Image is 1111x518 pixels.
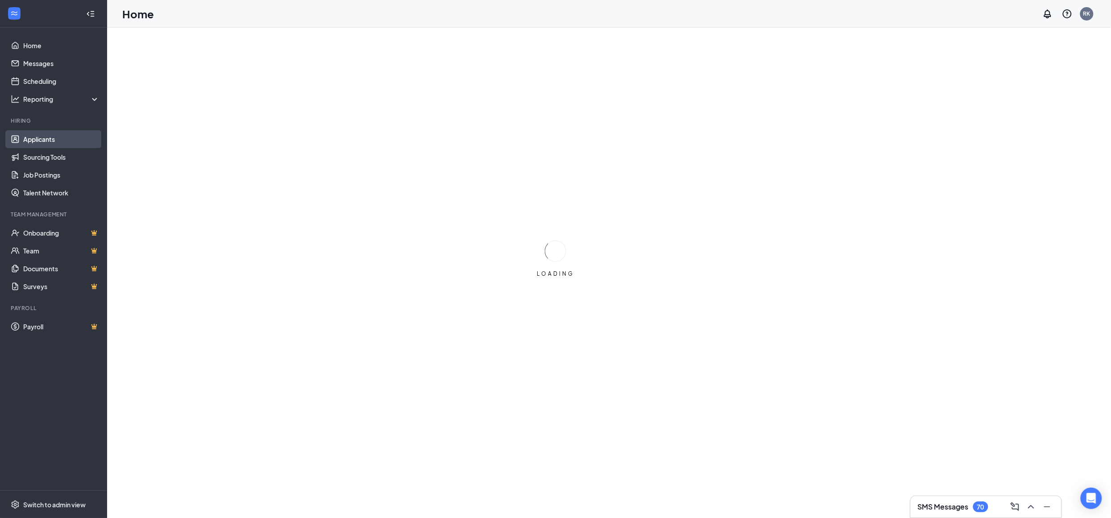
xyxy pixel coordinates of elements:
[918,502,969,512] h3: SMS Messages
[977,503,984,511] div: 70
[23,500,86,509] div: Switch to admin view
[1042,501,1053,512] svg: Minimize
[11,304,98,312] div: Payroll
[11,211,98,218] div: Team Management
[122,6,154,21] h1: Home
[23,184,99,202] a: Talent Network
[533,270,578,278] div: LOADING
[23,148,99,166] a: Sourcing Tools
[23,224,99,242] a: OnboardingCrown
[23,260,99,278] a: DocumentsCrown
[1042,8,1053,19] svg: Notifications
[10,9,19,18] svg: WorkstreamLogo
[23,166,99,184] a: Job Postings
[86,9,95,18] svg: Collapse
[1024,500,1038,514] button: ChevronUp
[23,37,99,54] a: Home
[1008,500,1022,514] button: ComposeMessage
[1081,488,1102,509] div: Open Intercom Messenger
[11,117,98,124] div: Hiring
[1062,8,1073,19] svg: QuestionInfo
[1083,10,1090,17] div: RK
[23,318,99,336] a: PayrollCrown
[23,130,99,148] a: Applicants
[11,95,20,104] svg: Analysis
[1040,500,1054,514] button: Minimize
[1026,501,1036,512] svg: ChevronUp
[23,95,100,104] div: Reporting
[11,500,20,509] svg: Settings
[23,278,99,295] a: SurveysCrown
[23,242,99,260] a: TeamCrown
[23,54,99,72] a: Messages
[23,72,99,90] a: Scheduling
[1010,501,1020,512] svg: ComposeMessage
